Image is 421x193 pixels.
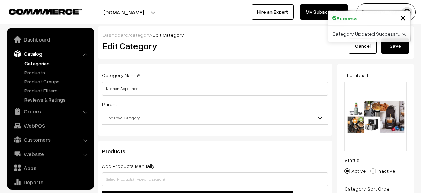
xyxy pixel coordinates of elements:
[370,167,395,175] label: Inactive
[23,87,92,94] a: Product Filters
[23,60,92,67] a: Categories
[344,167,366,175] label: Active
[400,12,406,23] button: Close
[103,32,128,38] a: Dashboard
[356,3,416,21] button: [PERSON_NAME]…
[9,47,92,60] a: Catalog
[9,33,92,46] a: Dashboard
[23,96,92,103] a: Reviews & Ratings
[23,78,92,85] a: Product Groups
[9,119,92,132] a: WebPOS
[328,26,410,42] div: Category Updated Successfully.
[300,4,348,20] a: My Subscription
[103,31,409,38] div: / /
[9,162,92,174] a: Apps
[9,176,92,188] a: Reports
[102,72,140,79] label: Category Name
[9,105,92,118] a: Orders
[344,72,368,79] label: Thumbnail
[102,101,117,108] label: Parent
[102,162,155,170] label: Add Products Manually
[9,133,92,146] a: Customers
[102,82,328,96] input: Category Name
[103,40,330,51] h2: Edit Category
[23,69,92,76] a: Products
[344,156,360,164] label: Status
[153,32,184,38] span: Edit Category
[102,148,134,155] span: Products
[9,148,92,160] a: Website
[336,15,358,22] strong: Success
[130,32,151,38] a: category
[102,111,328,125] span: Top Level Category
[252,4,294,20] a: Hire an Expert
[102,112,328,124] span: Top Level Category
[349,38,377,54] a: Cancel
[402,7,412,17] img: user
[79,3,168,21] button: [DOMAIN_NAME]
[9,9,82,14] img: COMMMERCE
[9,7,70,15] a: COMMMERCE
[102,172,328,186] input: Select Products (Type and search)
[381,38,409,54] button: Save
[400,11,406,24] span: ×
[344,185,391,192] label: Category Sort Order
